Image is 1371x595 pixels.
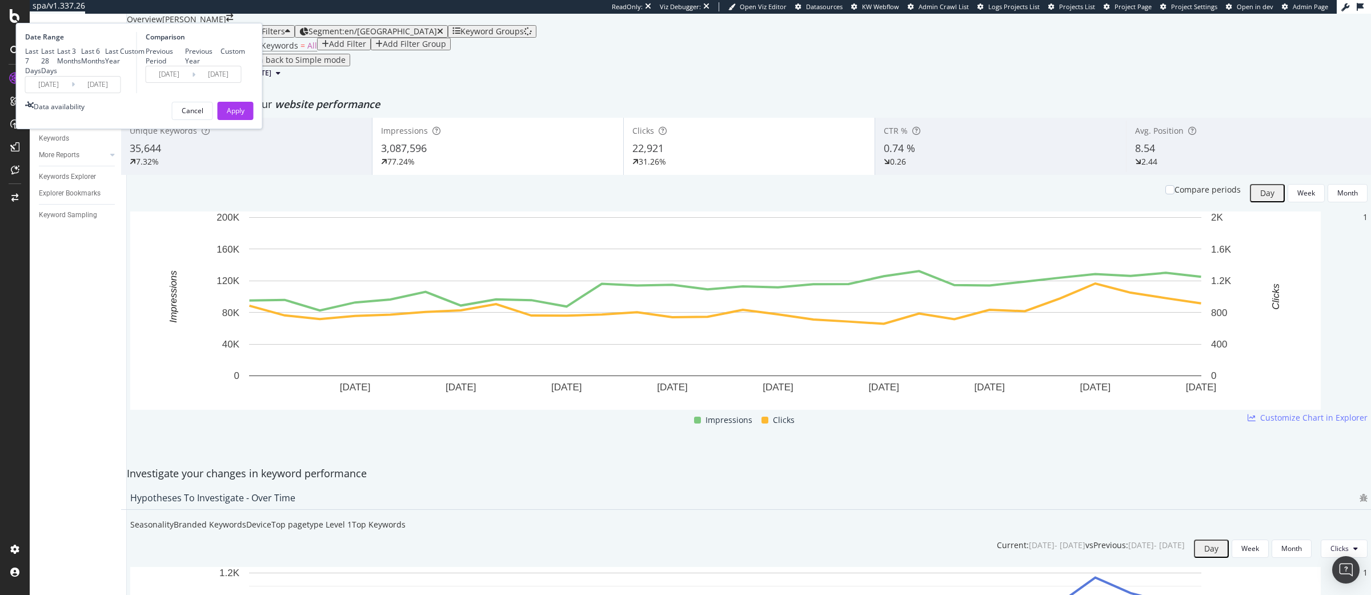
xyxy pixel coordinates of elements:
[1211,308,1227,318] text: 800
[1232,540,1269,558] button: Week
[185,46,221,66] div: Previous Year
[39,149,79,161] div: More Reports
[1332,556,1360,584] div: Open Intercom Messenger
[1080,382,1111,393] text: [DATE]
[227,106,244,115] div: Apply
[1211,244,1232,255] text: 1.6K
[226,14,233,22] div: arrow-right-arrow-left
[221,46,245,56] div: Custom
[218,102,254,120] button: Apply
[340,382,371,393] text: [DATE]
[383,39,446,49] div: Add Filter Group
[1211,275,1232,286] text: 1.2K
[172,102,213,120] button: Cancel
[238,55,346,65] div: Switch back to Simple mode
[1281,544,1302,553] div: Month
[795,2,843,11] a: Datasources
[352,519,406,530] div: Top Keywords
[1059,2,1095,11] span: Projects List
[25,46,41,75] div: Last 7 Days
[39,209,118,221] a: Keyword Sampling
[705,413,752,427] span: Impressions
[919,2,969,11] span: Admin Crawl List
[39,209,97,221] div: Keyword Sampling
[884,125,908,136] span: CTR %
[307,40,317,51] span: All
[1211,370,1216,381] text: 0
[130,141,161,155] span: 35,644
[773,413,795,427] span: Clicks
[300,40,305,51] span: =
[1330,544,1349,553] span: Clicks
[448,25,536,38] button: Keyword Groups
[275,97,380,111] span: website performance
[1260,412,1368,424] span: Customize Chart in Explorer
[806,2,843,11] span: Datasources
[234,370,239,381] text: 0
[632,141,664,155] span: 22,921
[660,2,701,11] div: Viz Debugger:
[371,38,451,50] button: Add Filter Group
[1337,188,1358,198] div: Month
[1171,2,1217,11] span: Project Settings
[551,382,582,393] text: [DATE]
[1270,283,1281,310] text: Clicks
[612,2,643,11] div: ReadOnly:
[234,54,350,66] button: Switch back to Simple mode
[1282,2,1328,11] a: Admin Page
[262,27,285,36] div: Filters
[1029,540,1085,551] div: [DATE] - [DATE]
[381,141,427,155] span: 3,087,596
[222,308,240,318] text: 80K
[130,492,295,504] div: Hypotheses to Investigate - Over Time
[130,211,1321,410] div: A chart.
[884,141,915,155] span: 0.74 %
[127,466,1371,481] div: Investigate your changes in keyword performance
[217,275,239,286] text: 120K
[146,46,186,66] div: Previous Period
[728,2,787,11] a: Open Viz Editor
[446,382,476,393] text: [DATE]
[1363,567,1368,578] div: 1
[1237,2,1273,11] span: Open in dev
[39,133,118,145] a: Keywords
[1194,540,1229,558] button: Day
[639,156,666,167] div: 31.26%
[862,2,899,11] span: KW Webflow
[1174,184,1241,195] div: Compare periods
[1248,412,1368,424] a: Customize Chart in Explorer
[1260,189,1274,198] div: Day
[868,382,899,393] text: [DATE]
[75,77,121,93] input: End Date
[1211,339,1227,350] text: 400
[1128,540,1185,551] div: [DATE] - [DATE]
[977,2,1040,11] a: Logs Projects List
[244,66,285,80] button: [DATE]
[246,519,271,530] div: Device
[57,46,81,66] div: Last 3 Months
[222,339,240,350] text: 40K
[308,26,437,37] span: Segment: en/[GEOGRAPHIC_DATA]
[168,270,179,323] text: Impressions
[81,46,105,66] div: Last 6 Months
[1288,184,1325,202] button: Week
[130,519,174,530] div: Seasonality
[261,40,298,51] span: Keywords
[997,540,1029,551] div: Current:
[39,133,69,145] div: Keywords
[381,125,428,136] span: Impressions
[329,39,366,49] div: Add Filter
[988,2,1040,11] span: Logs Projects List
[182,106,203,115] div: Cancel
[1328,184,1368,202] button: Month
[1226,2,1273,11] a: Open in dev
[146,32,245,42] div: Comparison
[39,187,118,199] a: Explorer Bookmarks
[1250,184,1285,202] button: Day
[1085,540,1128,551] div: vs Previous :
[127,97,1371,112] div: Detect big movements in your
[295,25,448,38] button: Segment:en/[GEOGRAPHIC_DATA]
[460,27,524,36] div: Keyword Groups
